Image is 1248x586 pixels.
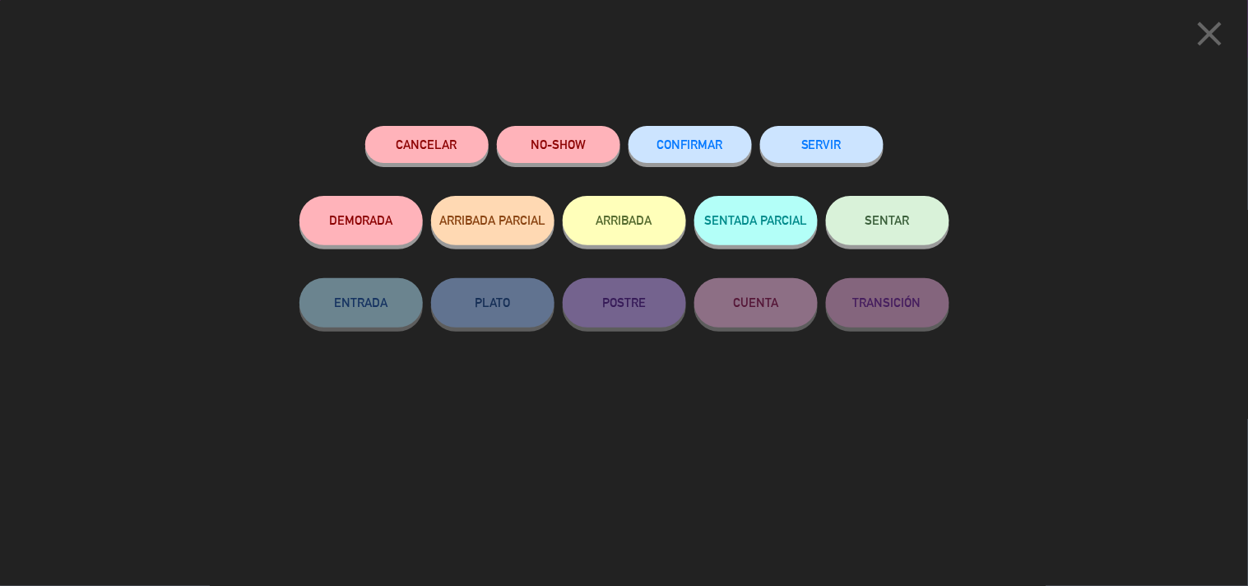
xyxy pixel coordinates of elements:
span: ARRIBADA PARCIAL [439,213,545,227]
button: PLATO [431,278,554,328]
button: Cancelar [365,126,489,163]
button: ENTRADA [299,278,423,328]
button: TRANSICIÓN [826,278,949,328]
button: close [1185,12,1236,61]
button: ARRIBADA [563,196,686,245]
button: DEMORADA [299,196,423,245]
button: CONFIRMAR [629,126,752,163]
button: NO-SHOW [497,126,620,163]
span: CONFIRMAR [657,137,723,151]
button: SENTADA PARCIAL [694,196,818,245]
button: SERVIR [760,126,884,163]
button: POSTRE [563,278,686,328]
span: SENTAR [865,213,910,227]
i: close [1190,13,1231,54]
button: CUENTA [694,278,818,328]
button: ARRIBADA PARCIAL [431,196,554,245]
button: SENTAR [826,196,949,245]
